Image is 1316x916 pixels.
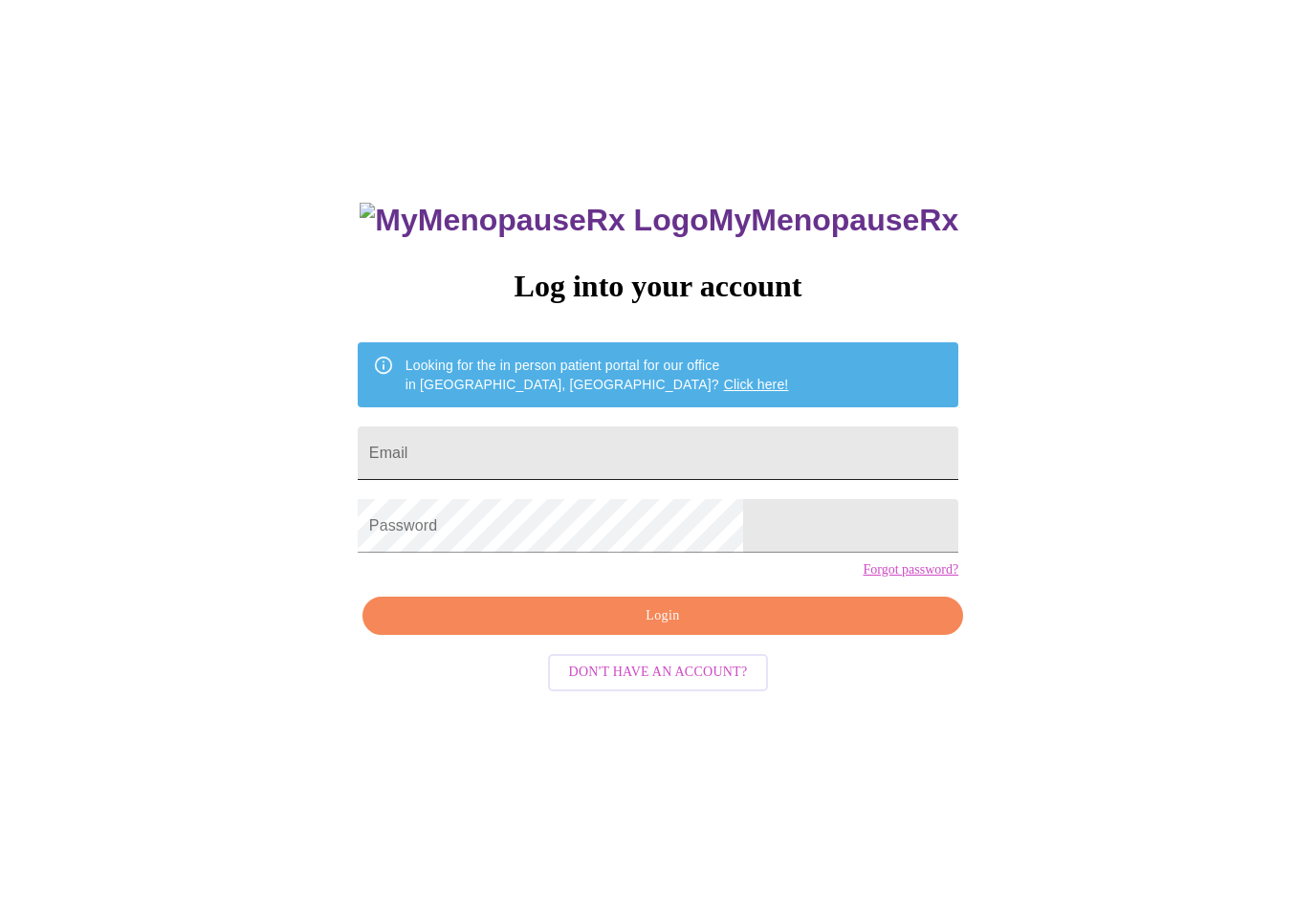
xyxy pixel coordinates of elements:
[863,562,958,578] a: Forgot password?
[543,663,774,679] a: Don't have an account?
[360,203,958,238] h3: MyMenopauseRx
[548,654,769,691] button: Don't have an account?
[384,604,941,628] span: Login
[358,269,958,304] h3: Log into your account
[362,597,963,636] button: Login
[569,661,748,685] span: Don't have an account?
[406,348,789,402] div: Looking for the in person patient portal for our office in [GEOGRAPHIC_DATA], [GEOGRAPHIC_DATA]?
[360,203,708,238] img: MyMenopauseRx Logo
[724,377,789,392] a: Click here!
